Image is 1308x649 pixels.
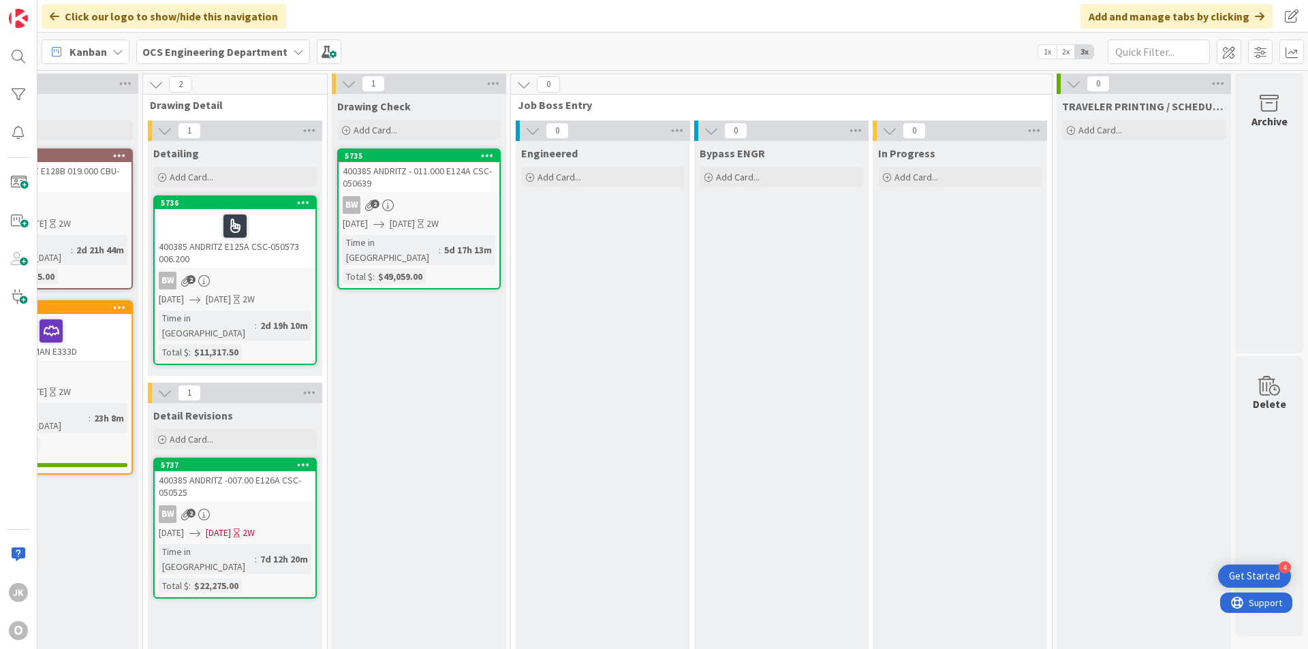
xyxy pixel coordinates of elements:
[187,275,196,284] span: 2
[69,44,107,60] span: Kanban
[187,509,196,518] span: 2
[59,385,71,399] div: 2W
[155,197,315,268] div: 5736400385 ANDRITZ E125A CSC-050573 006.200
[1078,124,1122,136] span: Add Card...
[255,318,257,333] span: :
[9,621,28,640] div: O
[155,272,315,289] div: BW
[170,171,213,183] span: Add Card...
[257,552,311,567] div: 7d 12h 20m
[89,411,91,426] span: :
[169,76,192,93] span: 2
[343,269,373,284] div: Total $
[343,196,360,214] div: BW
[59,217,71,231] div: 2W
[9,9,28,28] img: Visit kanbanzone.com
[153,458,317,599] a: 5737400385 ANDRITZ -007.00 E126A CSC-050525BW[DATE][DATE]2WTime in [GEOGRAPHIC_DATA]:7d 12h 20mTo...
[255,552,257,567] span: :
[337,148,501,289] a: 5735400385 ANDRITZ - 011.000 E124A CSC- 050639BW[DATE][DATE]2WTime in [GEOGRAPHIC_DATA]:5d 17h 13...
[206,526,231,540] span: [DATE]
[155,459,315,471] div: 5737
[345,151,499,161] div: 5735
[1251,113,1288,129] div: Archive
[161,198,315,208] div: 5736
[700,146,765,160] span: Bypass ENGR
[91,411,127,426] div: 23h 8m
[521,146,578,160] span: Engineered
[1057,45,1075,59] span: 2x
[903,123,926,139] span: 0
[1253,396,1286,412] div: Delete
[343,217,368,231] span: [DATE]
[337,99,411,113] span: Drawing Check
[153,409,233,422] span: Detail Revisions
[155,209,315,268] div: 400385 ANDRITZ E125A CSC-050573 006.200
[537,76,560,93] span: 0
[42,4,286,29] div: Click our logo to show/hide this navigation
[243,526,255,540] div: 2W
[878,146,935,160] span: In Progress
[339,150,499,162] div: 5735
[206,292,231,306] span: [DATE]
[257,318,311,333] div: 2d 19h 10m
[189,578,191,593] span: :
[159,292,184,306] span: [DATE]
[441,242,495,257] div: 5d 17h 13m
[339,196,499,214] div: BW
[159,505,176,523] div: BW
[1062,99,1226,113] span: TRAVELER PRINTING / SCHEDULING
[362,76,385,92] span: 1
[339,150,499,192] div: 5735400385 ANDRITZ - 011.000 E124A CSC- 050639
[9,583,28,602] div: JK
[426,217,439,231] div: 2W
[1279,561,1291,573] div: 4
[373,269,375,284] span: :
[159,345,189,360] div: Total $
[390,217,415,231] span: [DATE]
[142,45,287,59] b: OCS Engineering Department
[518,98,1035,112] span: Job Boss Entry
[339,162,499,192] div: 400385 ANDRITZ - 011.000 E124A CSC- 050639
[1075,45,1093,59] span: 3x
[155,505,315,523] div: BW
[1087,76,1110,92] span: 0
[538,171,581,183] span: Add Card...
[71,242,73,257] span: :
[1108,39,1210,64] input: Quick Filter...
[371,200,379,208] span: 2
[724,123,747,139] span: 0
[191,345,242,360] div: $11,317.50
[178,123,201,139] span: 1
[178,385,201,401] span: 1
[189,345,191,360] span: :
[1229,569,1280,583] div: Get Started
[191,578,242,593] div: $22,275.00
[29,2,62,18] span: Support
[1038,45,1057,59] span: 1x
[439,242,441,257] span: :
[159,272,176,289] div: BW
[159,578,189,593] div: Total $
[159,526,184,540] span: [DATE]
[170,433,213,445] span: Add Card...
[150,98,310,112] span: Drawing Detail
[354,124,397,136] span: Add Card...
[159,311,255,341] div: Time in [GEOGRAPHIC_DATA]
[1218,565,1291,588] div: Open Get Started checklist, remaining modules: 4
[155,459,315,501] div: 5737400385 ANDRITZ -007.00 E126A CSC-050525
[153,146,199,160] span: Detailing
[894,171,938,183] span: Add Card...
[159,544,255,574] div: Time in [GEOGRAPHIC_DATA]
[73,242,127,257] div: 2d 21h 44m
[243,292,255,306] div: 2W
[343,235,439,265] div: Time in [GEOGRAPHIC_DATA]
[153,195,317,365] a: 5736400385 ANDRITZ E125A CSC-050573 006.200BW[DATE][DATE]2WTime in [GEOGRAPHIC_DATA]:2d 19h 10mTo...
[155,197,315,209] div: 5736
[546,123,569,139] span: 0
[161,460,315,470] div: 5737
[155,471,315,501] div: 400385 ANDRITZ -007.00 E126A CSC-050525
[716,171,760,183] span: Add Card...
[375,269,426,284] div: $49,059.00
[1080,4,1273,29] div: Add and manage tabs by clicking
